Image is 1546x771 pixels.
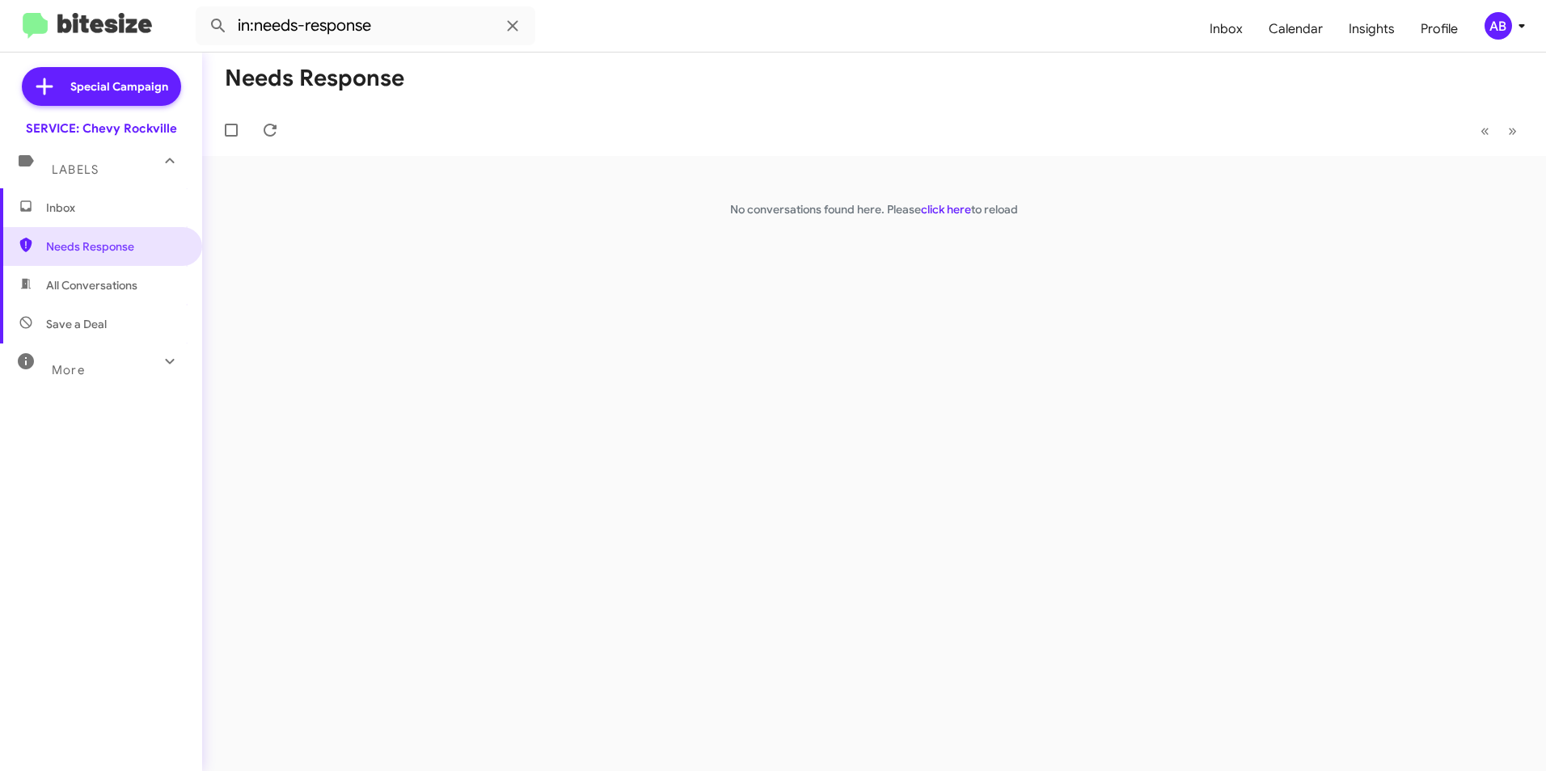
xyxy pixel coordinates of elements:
div: AB [1485,12,1512,40]
a: Special Campaign [22,67,181,106]
span: Special Campaign [70,78,168,95]
a: click here [921,202,971,217]
button: Previous [1471,114,1499,147]
span: « [1481,120,1489,141]
a: Insights [1336,6,1408,53]
a: Calendar [1256,6,1336,53]
a: Profile [1408,6,1471,53]
h1: Needs Response [225,65,404,91]
p: No conversations found here. Please to reload [202,201,1546,217]
input: Search [196,6,535,45]
span: Save a Deal [46,316,107,332]
nav: Page navigation example [1472,114,1527,147]
a: Inbox [1197,6,1256,53]
div: SERVICE: Chevy Rockville [26,120,177,137]
span: More [52,363,85,377]
span: Inbox [46,200,184,216]
span: Needs Response [46,238,184,255]
span: » [1508,120,1517,141]
button: AB [1471,12,1528,40]
span: All Conversations [46,277,137,293]
span: Labels [52,162,99,177]
button: Next [1498,114,1527,147]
